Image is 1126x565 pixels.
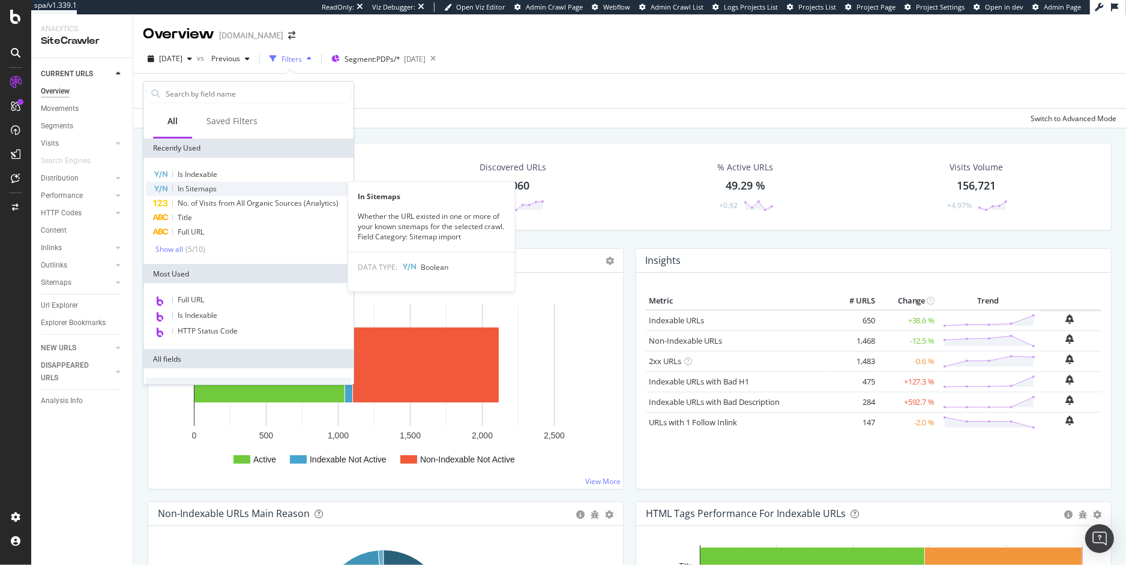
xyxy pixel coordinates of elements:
[265,49,316,68] button: Filters
[724,2,778,11] span: Logs Projects List
[41,155,103,167] a: Search Engines
[717,161,773,173] div: % Active URLs
[41,68,93,80] div: CURRENT URLS
[41,299,78,312] div: Url Explorer
[322,2,354,12] div: ReadOnly:
[358,262,397,272] span: DATA TYPE:
[41,68,112,80] a: CURRENT URLS
[41,277,71,289] div: Sitemaps
[41,277,112,289] a: Sitemaps
[167,115,178,127] div: All
[143,139,354,158] div: Recently Used
[514,2,583,12] a: Admin Crawl Page
[830,330,878,351] td: 1,468
[878,330,938,351] td: -12.5 %
[206,115,257,127] div: Saved Filters
[950,161,1003,173] div: Visits Volume
[974,2,1023,12] a: Open in dev
[206,49,254,68] button: Previous
[178,310,217,320] span: Is Indexable
[576,510,585,519] div: circle-info
[649,376,749,387] a: Indexable URLs with Bad H1
[348,191,515,202] div: In Sitemaps
[603,2,630,11] span: Webflow
[649,417,737,428] a: URLs with 1 Follow Inlink
[41,242,62,254] div: Inlinks
[178,326,238,336] span: HTTP Status Code
[606,257,614,265] i: Options
[178,198,339,208] span: No. of Visits from All Organic Sources (Analytics)
[178,169,217,179] span: Is Indexable
[639,2,703,12] a: Admin Crawl List
[1064,510,1073,519] div: circle-info
[878,310,938,331] td: +38.6 %
[649,396,780,407] a: Indexable URLs with Bad Description
[41,317,124,329] a: Explorer Bookmarks
[41,137,112,150] a: Visits
[1085,524,1114,553] div: Open Intercom Messenger
[41,172,79,185] div: Distribution
[41,342,112,354] a: NEW URLS
[830,412,878,432] td: 147
[472,431,493,440] text: 2,000
[372,2,415,12] div: Viz Debugger:
[253,455,276,464] text: Active
[905,2,965,12] a: Project Settings
[646,507,846,519] div: HTML Tags Performance for Indexable URLs
[288,31,295,40] div: arrow-right-arrow-left
[1066,416,1074,425] div: bell-plus
[41,24,123,34] div: Analytics
[649,315,704,326] a: Indexable URLs
[1031,113,1116,124] div: Switch to Advanced Mode
[456,2,505,11] span: Open Viz Editor
[878,351,938,371] td: -0.6 %
[496,178,529,194] div: 10,060
[1026,109,1116,128] button: Switch to Advanced Mode
[41,259,112,272] a: Outlinks
[41,190,112,202] a: Performance
[178,294,204,305] span: Full URL
[41,224,124,237] a: Content
[41,190,83,202] div: Performance
[857,2,896,11] span: Project Page
[41,85,70,98] div: Overview
[259,431,274,440] text: 500
[592,2,630,12] a: Webflow
[878,412,938,432] td: -2.0 %
[830,351,878,371] td: 1,483
[183,244,205,254] div: ( 5 / 10 )
[158,292,609,479] div: A chart.
[159,53,182,64] span: 2025 Oct. 12th
[41,207,82,220] div: HTTP Codes
[164,85,351,103] input: Search by field name
[41,259,67,272] div: Outlinks
[916,2,965,11] span: Project Settings
[404,54,426,64] div: [DATE]
[605,510,613,519] div: gear
[41,172,112,185] a: Distribution
[400,431,421,440] text: 1,500
[178,212,192,223] span: Title
[41,120,124,133] a: Segments
[41,359,101,384] div: DISAPPEARED URLS
[947,200,972,211] div: +4.97%
[1066,354,1074,364] div: bell-plus
[41,137,59,150] div: Visits
[328,431,349,440] text: 1,000
[591,510,599,519] div: bug
[41,34,123,48] div: SiteCrawler
[41,120,73,133] div: Segments
[421,262,448,272] span: Boolean
[192,431,197,440] text: 0
[41,359,112,384] a: DISAPPEARED URLS
[938,292,1038,310] th: Trend
[649,335,722,346] a: Non-Indexable URLs
[1093,510,1101,519] div: gear
[444,2,505,12] a: Open Viz Editor
[878,392,938,412] td: +592.7 %
[327,49,426,68] button: Segment:PDPs/*[DATE]
[143,24,214,44] div: Overview
[719,200,738,211] div: +0.92
[178,227,204,237] span: Full URL
[310,455,387,464] text: Indexable Not Active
